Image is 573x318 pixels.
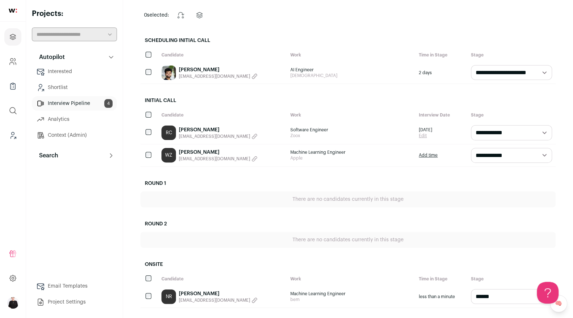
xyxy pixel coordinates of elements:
[179,149,257,156] a: [PERSON_NAME]
[104,99,113,108] span: 4
[140,33,556,48] h2: Scheduling Initial Call
[419,152,438,158] a: Add time
[32,80,117,95] a: Shortlist
[287,109,416,122] div: Work
[467,272,556,285] div: Stage
[179,73,250,79] span: [EMAIL_ADDRESS][DOMAIN_NAME]
[290,149,412,155] span: Machine Learning Engineer
[179,297,257,303] button: [EMAIL_ADDRESS][DOMAIN_NAME]
[140,216,556,232] h2: Round 2
[287,48,416,62] div: Work
[467,48,556,62] div: Stage
[4,127,21,144] a: Leads (Backoffice)
[179,126,257,133] a: [PERSON_NAME]
[32,128,117,143] a: Context (Admin)
[290,291,412,297] span: Machine Learning Engineer
[32,50,117,64] button: Autopilot
[290,127,412,133] span: Software Engineer
[158,272,287,285] div: Candidate
[32,279,117,293] a: Email Templates
[415,285,467,308] div: less than a minute
[179,156,257,162] button: [EMAIL_ADDRESS][DOMAIN_NAME]
[35,151,58,160] p: Search
[7,297,19,309] button: Open dropdown
[158,109,287,122] div: Candidate
[144,13,147,18] span: 0
[161,289,176,304] a: NR
[179,133,257,139] button: [EMAIL_ADDRESS][DOMAIN_NAME]
[550,295,567,312] a: 🧠
[467,109,556,122] div: Stage
[144,12,169,19] span: selected:
[419,127,432,133] span: [DATE]
[140,93,556,109] h2: Initial Call
[179,156,250,162] span: [EMAIL_ADDRESS][DOMAIN_NAME]
[32,112,117,127] a: Analytics
[415,48,467,62] div: Time in Stage
[158,48,287,62] div: Candidate
[179,290,257,297] a: [PERSON_NAME]
[179,66,257,73] a: [PERSON_NAME]
[290,67,412,73] span: AI Engineer
[4,53,21,70] a: Company and ATS Settings
[140,256,556,272] h2: Onsite
[290,133,412,139] span: Zoox
[179,73,257,79] button: [EMAIL_ADDRESS][DOMAIN_NAME]
[32,9,117,19] h2: Projects:
[140,175,556,191] h2: Round 1
[415,62,467,84] div: 2 days
[161,148,176,162] a: WZ
[7,297,19,309] img: 9240684-medium_jpg
[161,126,176,140] a: RC
[4,77,21,95] a: Company Lists
[140,232,556,248] div: There are no candidates currently in this stage
[415,109,467,122] div: Interview Date
[415,272,467,285] div: Time in Stage
[32,96,117,111] a: Interview Pipeline4
[179,133,250,139] span: [EMAIL_ADDRESS][DOMAIN_NAME]
[32,148,117,163] button: Search
[179,297,250,303] span: [EMAIL_ADDRESS][DOMAIN_NAME]
[32,295,117,309] a: Project Settings
[290,155,412,161] span: Apple
[32,64,117,79] a: Interested
[419,133,432,139] a: Edit
[537,282,559,304] iframe: Help Scout Beacon - Open
[9,9,17,13] img: wellfound-shorthand-0d5821cbd27db2630d0214b213865d53afaa358527fdda9d0ea32b1df1b89c2c.svg
[290,297,412,302] span: bem
[161,65,176,80] img: 0edb88b1d6cea65edab122ba4a8be6dd0c8ab1da53d5621bbaf86251effb6f16
[287,272,416,285] div: Work
[290,73,412,79] span: [DEMOGRAPHIC_DATA]
[4,28,21,46] a: Projects
[140,191,556,207] div: There are no candidates currently in this stage
[35,53,65,62] p: Autopilot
